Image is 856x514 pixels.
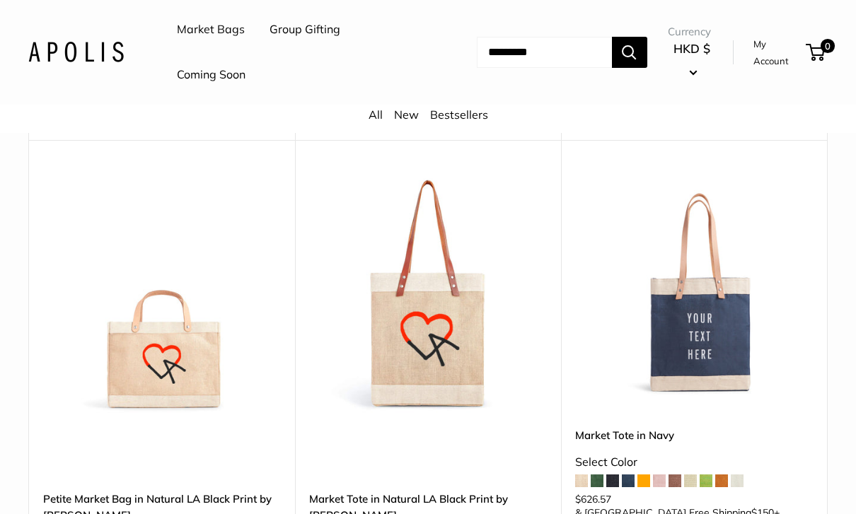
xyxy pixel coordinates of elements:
span: HKD $ [673,41,710,56]
a: Market Tote in Navy [575,427,813,443]
button: HKD $ [668,37,717,83]
a: Market Tote in NavyMarket Tote in Navy [575,175,813,413]
input: Search... [477,37,612,68]
a: description_Limited Edition collaboration with Geoff McFetridgedescription_Super soft and durable... [43,175,281,413]
span: Currency [668,22,717,42]
span: $626.57 [575,494,611,504]
a: 0 [807,44,825,61]
a: New [394,107,419,122]
a: All [369,107,383,122]
img: description_Limited Edition collaboration with Geoff McFetridge [43,175,281,413]
span: 0 [821,39,835,53]
div: Select Color [575,452,813,473]
a: Market Bags [177,19,245,40]
a: description_Limited Edition collaboration with Geoff McFetridgedescription_All proceeds support L... [309,175,547,413]
a: Coming Soon [177,64,245,86]
img: Apolis [28,42,124,62]
a: My Account [753,35,801,70]
a: Group Gifting [270,19,340,40]
button: Search [612,37,647,68]
img: Market Tote in Navy [575,175,813,413]
img: description_Limited Edition collaboration with Geoff McFetridge [309,175,547,413]
a: Bestsellers [430,107,488,122]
